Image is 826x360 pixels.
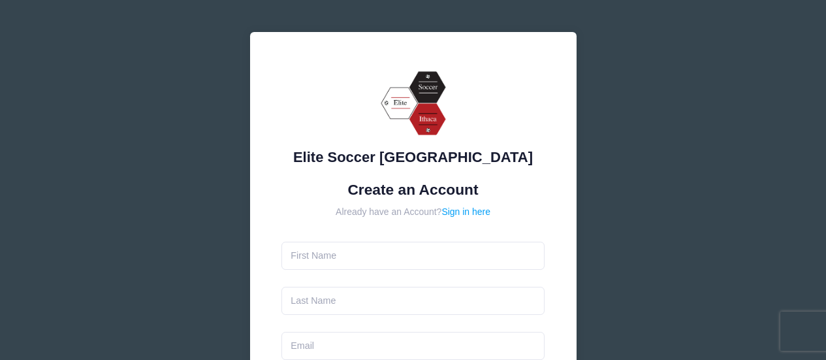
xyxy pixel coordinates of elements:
h1: Create an Account [281,181,545,199]
img: Elite Soccer Ithaca [374,64,453,142]
input: Email [281,332,545,360]
input: First Name [281,242,545,270]
div: Elite Soccer [GEOGRAPHIC_DATA] [281,146,545,168]
div: Already have an Account? [281,205,545,219]
a: Sign in here [441,206,490,217]
input: Last Name [281,287,545,315]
